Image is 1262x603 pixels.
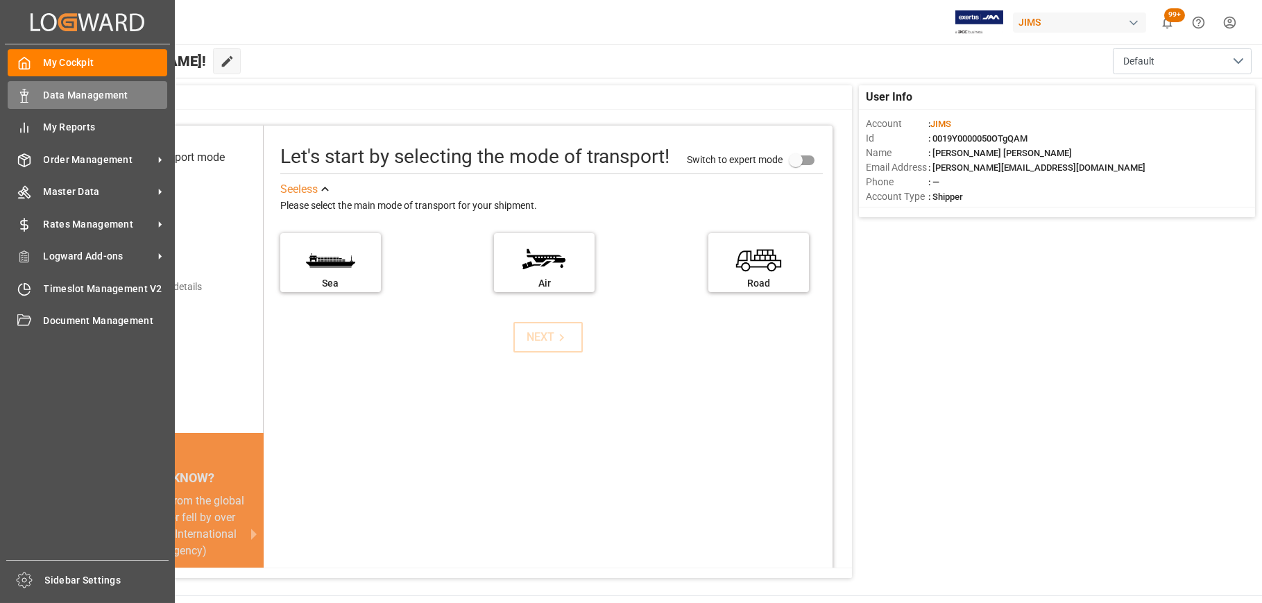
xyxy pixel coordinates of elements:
[44,282,168,296] span: Timeslot Management V2
[866,89,912,105] span: User Info
[928,119,951,129] span: :
[44,217,153,232] span: Rates Management
[1113,48,1252,74] button: open menu
[8,275,167,302] a: Timeslot Management V2
[1152,7,1183,38] button: show 100 new notifications
[244,493,264,576] button: next slide / item
[955,10,1003,35] img: Exertis%20JAM%20-%20Email%20Logo.jpg_1722504956.jpg
[44,185,153,199] span: Master Data
[115,280,202,294] div: Add shipping details
[866,189,928,204] span: Account Type
[501,276,588,291] div: Air
[866,131,928,146] span: Id
[1164,8,1185,22] span: 99+
[866,160,928,175] span: Email Address
[8,307,167,334] a: Document Management
[687,154,783,165] span: Switch to expert mode
[1183,7,1214,38] button: Help Center
[44,153,153,167] span: Order Management
[44,120,168,135] span: My Reports
[8,81,167,108] a: Data Management
[866,175,928,189] span: Phone
[8,114,167,141] a: My Reports
[928,162,1145,173] span: : [PERSON_NAME][EMAIL_ADDRESS][DOMAIN_NAME]
[280,181,318,198] div: See less
[715,276,802,291] div: Road
[44,314,168,328] span: Document Management
[44,249,153,264] span: Logward Add-ons
[928,133,1027,144] span: : 0019Y0000050OTgQAM
[930,119,951,129] span: JIMS
[280,142,670,171] div: Let's start by selecting the mode of transport!
[1013,9,1152,35] button: JIMS
[1013,12,1146,33] div: JIMS
[1123,54,1154,69] span: Default
[928,177,939,187] span: : —
[45,573,169,588] span: Sidebar Settings
[866,117,928,131] span: Account
[513,322,583,353] button: NEXT
[287,276,374,291] div: Sea
[117,149,225,166] div: Select transport mode
[44,88,168,103] span: Data Management
[928,192,963,202] span: : Shipper
[44,56,168,70] span: My Cockpit
[280,198,823,214] div: Please select the main mode of transport for your shipment.
[928,148,1072,158] span: : [PERSON_NAME] [PERSON_NAME]
[866,146,928,160] span: Name
[8,49,167,76] a: My Cockpit
[527,329,569,346] div: NEXT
